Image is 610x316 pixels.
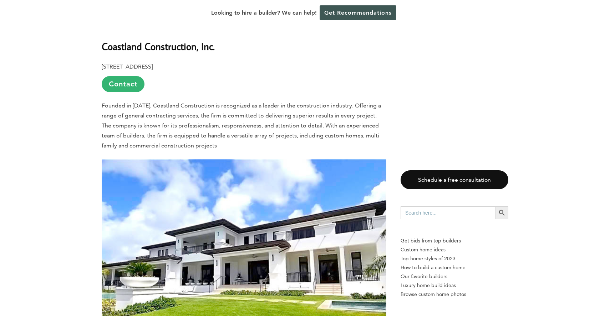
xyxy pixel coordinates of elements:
[102,101,386,151] p: Founded in [DATE], Coastland Construction is recognized as a leader in the construction industry....
[102,40,215,52] b: Coastland Construction, Inc.
[473,265,601,307] iframe: Drift Widget Chat Controller
[401,170,508,189] a: Schedule a free consultation
[401,245,508,254] a: Custom home ideas
[401,263,508,272] a: How to build a custom home
[401,272,508,281] a: Our favorite builders
[401,254,508,263] a: Top home styles of 2023
[498,209,506,217] svg: Search
[401,236,508,245] p: Get bids from top builders
[401,281,508,290] a: Luxury home build ideas
[401,206,495,219] input: Search here...
[320,5,396,20] a: Get Recommendations
[401,290,508,299] a: Browse custom home photos
[102,63,153,70] b: [STREET_ADDRESS]
[102,76,144,92] a: Contact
